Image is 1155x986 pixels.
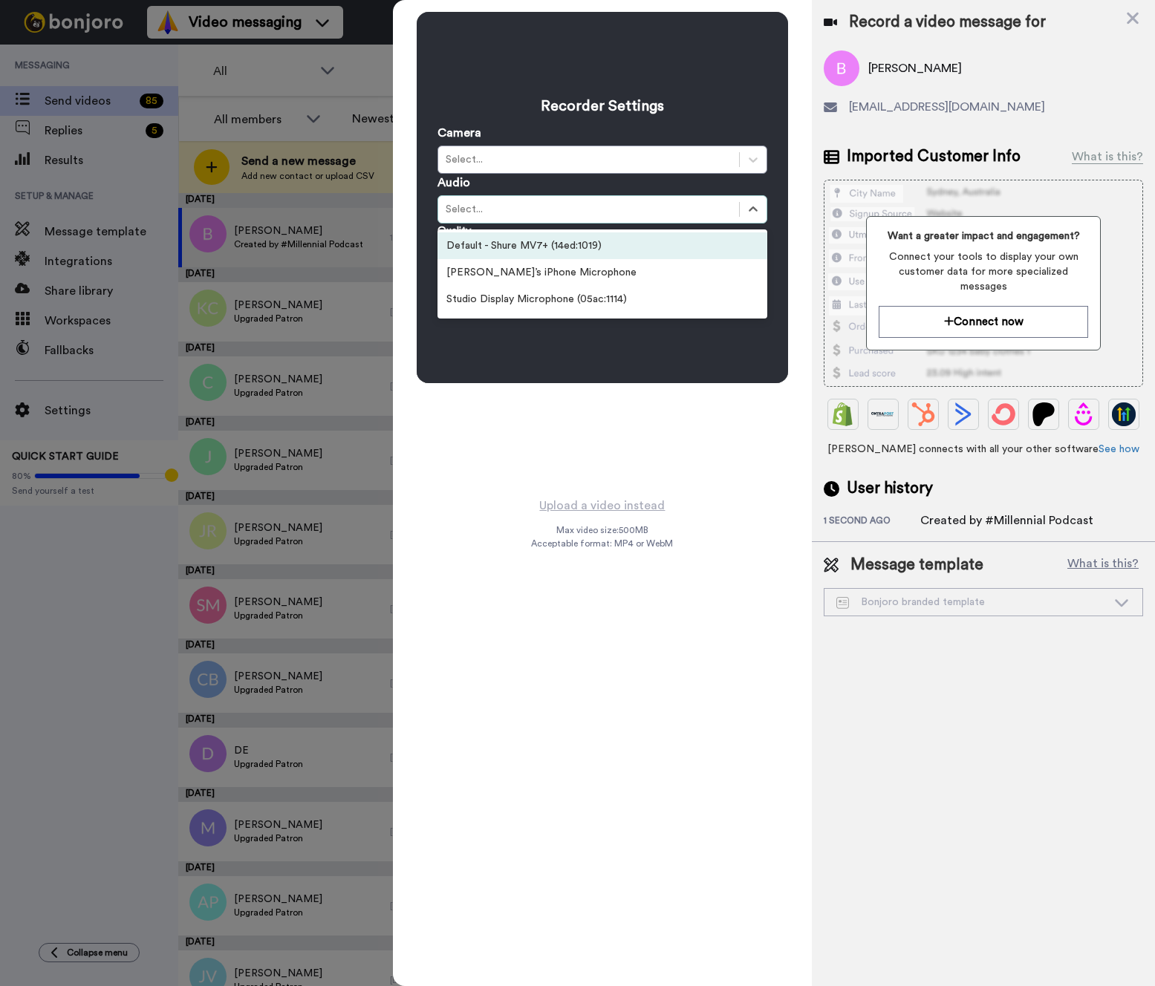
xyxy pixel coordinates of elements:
[920,512,1093,529] div: Created by #Millennial Podcast
[446,202,732,217] div: Select...
[836,597,849,609] img: Message-temps.svg
[1112,402,1136,426] img: GoHighLevel
[847,477,933,500] span: User history
[911,402,935,426] img: Hubspot
[437,313,767,339] div: Shure MV7+ (14ed:1019)
[556,524,648,536] span: Max video size: 500 MB
[437,174,470,192] label: Audio
[437,232,767,259] div: Default - Shure MV7+ (14ed:1019)
[1063,554,1143,576] button: What is this?
[824,515,920,529] div: 1 second ago
[1072,402,1096,426] img: Drip
[836,595,1107,610] div: Bonjoro branded template
[824,442,1143,457] span: [PERSON_NAME] connects with all your other software
[437,223,471,238] label: Quality
[437,124,481,142] label: Camera
[871,402,895,426] img: Ontraport
[446,152,732,167] div: Select...
[437,286,767,313] div: Studio Display Microphone (05ac:1114)
[850,554,983,576] span: Message template
[437,96,767,117] h3: Recorder Settings
[831,402,855,426] img: Shopify
[992,402,1015,426] img: ConvertKit
[879,306,1089,338] button: Connect now
[1099,444,1139,454] a: See how
[951,402,975,426] img: ActiveCampaign
[531,538,673,549] span: Acceptable format: MP4 or WebM
[879,229,1089,244] span: Want a greater impact and engagement?
[1032,402,1055,426] img: Patreon
[849,98,1045,116] span: [EMAIL_ADDRESS][DOMAIN_NAME]
[1072,148,1143,166] div: What is this?
[535,496,669,515] button: Upload a video instead
[847,146,1021,168] span: Imported Customer Info
[879,249,1089,294] span: Connect your tools to display your own customer data for more specialized messages
[437,259,767,286] div: [PERSON_NAME]’s iPhone Microphone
